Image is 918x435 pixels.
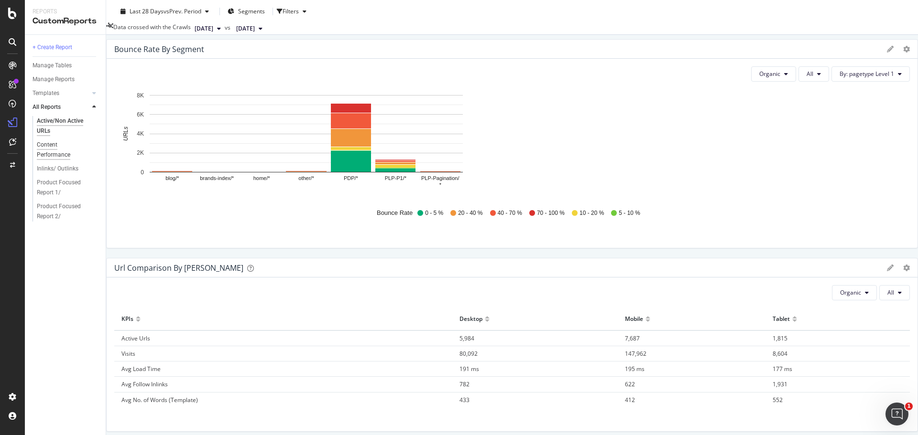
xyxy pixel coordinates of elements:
[191,23,225,34] button: [DATE]
[114,7,216,16] button: Last 28 DaysvsPrev. Period
[37,116,90,136] div: Active/Non Active URLs
[121,350,135,358] span: Visits
[33,88,89,98] a: Templates
[121,365,161,373] span: Avg Load Time
[137,111,144,118] text: 6K
[37,140,99,160] a: Content Performance
[283,7,299,15] div: Filters
[459,365,479,373] span: 191 ms
[114,263,243,273] div: Url Comparison By [PERSON_NAME]
[37,164,99,174] a: Inlinks/ Outlinks
[905,403,913,410] span: 1
[773,380,787,388] span: 1,931
[236,24,255,33] span: 2025 Aug. 25th
[130,7,164,15] span: Last 28 Days
[37,202,99,222] a: Product Focused Report 2/
[37,140,90,160] div: Content Performance
[114,44,204,54] div: Bounce Rate by Segment
[277,4,310,19] button: Filters
[832,285,877,300] button: Organic
[121,311,133,327] div: KPIs
[33,102,89,112] a: All Reports
[200,175,234,181] text: brands-index/*
[458,209,482,217] span: 20 - 40 %
[840,288,861,297] span: Organic
[879,285,910,300] button: All
[773,311,790,327] div: Tablet
[37,164,78,174] div: Inlinks/ Outlinks
[37,202,91,222] div: Product Focused Report 2/
[903,46,910,53] div: gear
[37,178,99,198] a: Product Focused Report 1/
[37,116,99,136] a: Active/Non Active URLs
[831,66,910,82] button: By: pagetype Level 1
[421,175,459,181] text: PLP-Pagination/
[232,23,266,34] button: [DATE]
[121,380,168,388] span: Avg Follow Inlinks
[33,42,72,53] div: + Create Report
[164,7,201,15] span: vs Prev. Period
[579,209,604,217] span: 10 - 20 %
[224,4,269,19] button: Segments
[619,209,640,217] span: 5 - 10 %
[33,74,99,85] a: Manage Reports
[459,380,470,388] span: 782
[238,7,265,15] span: Segments
[121,396,198,404] span: Avg No. of Words (Template)
[121,334,150,342] span: Active Urls
[807,70,813,78] span: All
[106,39,918,248] div: Bounce Rate by SegmentgeargearOrganicAllBy: pagetype Level 1A chart.Bounce Rate0 - 5 %20 - 40 %40...
[425,209,443,217] span: 0 - 5 %
[459,396,470,404] span: 433
[33,74,75,85] div: Manage Reports
[773,350,787,358] span: 8,604
[33,8,98,16] div: Reports
[625,350,646,358] span: 147,962
[137,149,144,156] text: 2K
[33,16,98,27] div: CustomReports
[122,127,129,141] text: URLs
[625,380,635,388] span: 622
[114,89,470,200] svg: A chart.
[298,175,314,181] text: other/*
[106,258,918,432] div: Url Comparison By [PERSON_NAME]geargearOrganicAllKPIsDesktopMobileTabletActive Urls5,9847,6871,81...
[195,24,213,33] span: 2025 Sep. 22nd
[137,92,144,99] text: 8K
[885,403,908,425] iframe: Intercom live chat
[37,178,91,198] div: Product Focused Report 1/
[773,396,783,404] span: 552
[459,311,482,327] div: Desktop
[459,334,474,342] span: 5,984
[141,169,144,176] text: 0
[798,66,829,82] button: All
[773,365,792,373] span: 177 ms
[840,70,894,78] span: By: pagetype Level 1
[625,365,645,373] span: 195 ms
[625,311,643,327] div: Mobile
[33,42,99,53] a: + Create Report
[759,70,780,78] span: Organic
[253,175,271,181] text: home/*
[751,66,796,82] button: Organic
[113,23,191,34] div: Data crossed with the Crawls
[498,209,522,217] span: 40 - 70 %
[887,288,894,297] span: All
[137,130,144,137] text: 4K
[377,209,413,218] div: Bounce Rate
[385,175,407,181] text: PLP-P1/*
[459,350,478,358] span: 80,092
[903,265,910,271] div: gear
[165,175,179,181] text: blog/*
[344,175,359,181] text: PDP/*
[33,102,61,112] div: All Reports
[33,88,59,98] div: Templates
[537,209,565,217] span: 70 - 100 %
[225,23,232,32] span: vs
[33,61,72,71] div: Manage Tables
[773,334,787,342] span: 1,815
[33,61,99,71] a: Manage Tables
[625,396,635,404] span: 412
[625,334,640,342] span: 7,687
